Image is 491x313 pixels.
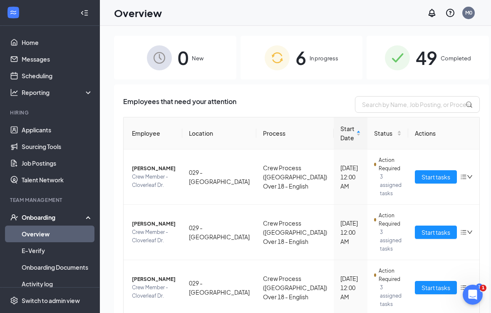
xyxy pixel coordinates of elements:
[460,229,467,236] span: bars
[178,43,188,72] span: 0
[132,283,176,300] span: Crew Member - Cloverleaf Dr.
[22,242,93,259] a: E-Verify
[441,54,471,62] span: Completed
[295,43,306,72] span: 6
[22,155,93,171] a: Job Postings
[10,109,91,116] div: Hiring
[422,172,450,181] span: Start tasks
[380,173,402,198] span: 3 assigned tasks
[22,276,93,292] a: Activity log
[340,124,355,142] span: Start Date
[367,117,408,149] th: Status
[22,213,86,221] div: Onboarding
[114,6,162,20] h1: Overview
[22,88,93,97] div: Reporting
[467,174,473,180] span: down
[22,34,93,51] a: Home
[182,205,256,260] td: 029 - [GEOGRAPHIC_DATA]
[182,149,256,205] td: 029 - [GEOGRAPHIC_DATA]
[445,8,455,18] svg: QuestionInfo
[10,196,91,204] div: Team Management
[476,283,483,291] div: 1
[22,67,93,84] a: Scheduling
[379,211,402,228] span: Action Required
[380,283,402,308] span: 3 assigned tasks
[379,267,402,283] span: Action Required
[460,174,467,180] span: bars
[465,9,472,16] div: M0
[132,228,176,245] span: Crew Member - Cloverleaf Dr.
[10,88,18,97] svg: Analysis
[256,149,334,205] td: Crew Process ([GEOGRAPHIC_DATA]) Over 18 - English
[22,51,93,67] a: Messages
[340,163,361,191] div: [DATE] 12:00 AM
[10,296,18,305] svg: Settings
[256,205,334,260] td: Crew Process ([GEOGRAPHIC_DATA]) Over 18 - English
[22,259,93,276] a: Onboarding Documents
[422,228,450,237] span: Start tasks
[340,274,361,301] div: [DATE] 12:00 AM
[463,285,483,305] iframe: Intercom live chat
[132,173,176,189] span: Crew Member - Cloverleaf Dr.
[415,170,457,184] button: Start tasks
[415,281,457,294] button: Start tasks
[22,296,80,305] div: Switch to admin view
[22,226,93,242] a: Overview
[422,283,450,292] span: Start tasks
[355,96,480,113] input: Search by Name, Job Posting, or Process
[256,117,334,149] th: Process
[379,156,402,173] span: Action Required
[374,129,395,138] span: Status
[427,8,437,18] svg: Notifications
[380,228,402,253] span: 3 assigned tasks
[132,275,176,283] span: [PERSON_NAME]
[192,54,203,62] span: New
[480,285,486,291] span: 1
[10,213,18,221] svg: UserCheck
[182,117,256,149] th: Location
[467,229,473,235] span: down
[416,43,437,72] span: 49
[132,164,176,173] span: [PERSON_NAME]
[408,117,479,149] th: Actions
[132,220,176,228] span: [PERSON_NAME]
[460,284,467,291] span: bars
[80,9,89,17] svg: Collapse
[415,226,457,239] button: Start tasks
[22,122,93,138] a: Applicants
[22,138,93,155] a: Sourcing Tools
[124,117,182,149] th: Employee
[340,219,361,246] div: [DATE] 12:00 AM
[310,54,338,62] span: In progress
[9,8,17,17] svg: WorkstreamLogo
[22,171,93,188] a: Talent Network
[123,96,236,113] span: Employees that need your attention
